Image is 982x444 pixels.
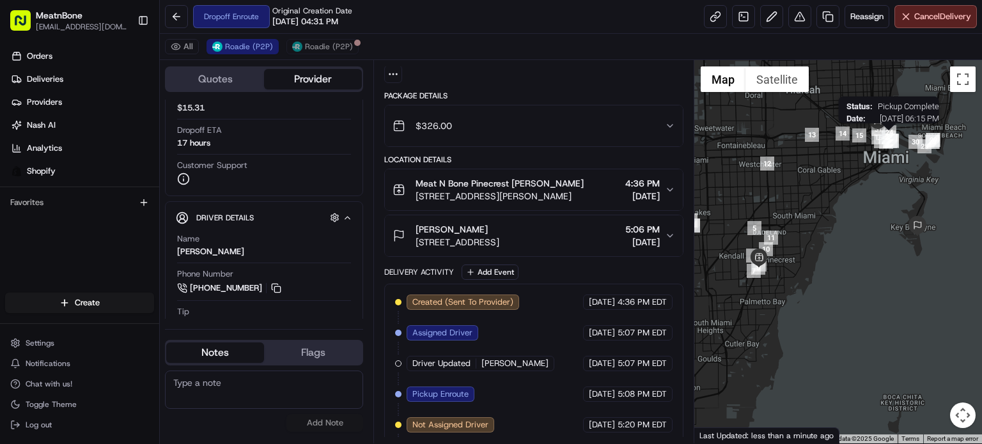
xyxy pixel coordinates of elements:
button: Meat N Bone Pinecrest [PERSON_NAME][STREET_ADDRESS][PERSON_NAME]4:36 PM[DATE] [385,169,683,210]
div: 24 [882,125,896,139]
button: Map camera controls [950,402,976,428]
div: Package Details [384,91,683,101]
div: 17 hours [177,137,210,149]
div: 21 [885,134,899,148]
button: Flags [264,342,362,363]
span: [DATE] 04:31 PM [272,16,338,27]
span: Name [177,233,199,245]
a: Shopify [5,161,159,181]
div: 17 [874,134,888,148]
button: Provider [264,69,362,89]
img: roadie-logo-v2.jpg [292,42,302,52]
span: [DATE] [146,197,172,208]
span: Deliveries [27,73,63,85]
span: Phone Number [177,268,233,280]
span: Original Creation Date [272,6,352,16]
div: 8 [751,261,765,275]
a: Powered byPylon [90,316,155,326]
div: 22 [884,134,898,148]
span: [DATE] [589,419,615,431]
span: 5:07 PM EDT [618,358,667,369]
button: Roadie (P2P) [207,39,279,54]
span: Roadie (P2P) [305,42,353,52]
img: Wisdom Oko [13,220,33,245]
button: Add Event [462,264,518,280]
div: Start new chat [58,121,210,134]
img: Wisdom Oko [13,185,33,210]
span: 5:08 PM EDT [618,388,667,400]
div: Delivery Activity [384,267,454,277]
span: Wisdom [PERSON_NAME] [40,232,136,242]
button: $326.00 [385,105,683,146]
button: [PERSON_NAME][STREET_ADDRESS]5:06 PM[DATE] [385,215,683,256]
span: Create [75,297,100,309]
a: Open this area in Google Maps (opens a new window) [698,427,740,443]
span: Dropoff ETA [177,125,222,136]
span: Toggle Theme [26,399,77,410]
div: 11 [764,231,778,245]
button: Settings [5,334,154,352]
a: Nash AI [5,115,159,135]
span: Status : [846,102,872,111]
span: [DATE] 06:15 PM [870,114,939,123]
a: 💻API Documentation [103,280,210,303]
div: [PERSON_NAME] [177,246,244,257]
img: Google [698,427,740,443]
div: 5 [747,221,761,235]
span: • [139,197,143,208]
button: MeatnBone [36,9,82,22]
span: Chat with us! [26,379,72,389]
span: Nash AI [27,119,56,131]
img: 1736555255976-a54dd68f-1ca7-489b-9aae-adbdc363a1c4 [26,198,36,208]
button: Start new chat [217,125,233,141]
button: Notifications [5,355,154,372]
span: 5:07 PM EDT [618,327,667,339]
button: Log out [5,416,154,434]
div: 10 [759,242,773,256]
span: Wisdom [PERSON_NAME] [40,197,136,208]
button: CancelDelivery [894,5,977,28]
div: 14 [836,126,850,141]
span: [DATE] [146,232,172,242]
button: MeatnBone[EMAIL_ADDRESS][DOMAIN_NAME] [5,5,132,36]
span: [PERSON_NAME] [481,358,549,369]
span: [PHONE_NUMBER] [190,282,262,293]
span: Cancel Delivery [914,11,971,22]
div: 15 [852,128,866,142]
span: Analytics [27,142,62,154]
span: [STREET_ADDRESS] [416,236,499,249]
span: Meat N Bone Pinecrest [PERSON_NAME] [416,177,584,190]
div: 29 [926,133,940,147]
div: 26 [926,133,940,147]
button: Roadie (P2P) [286,39,359,54]
button: Show satellite imagery [745,66,809,92]
span: Settings [26,338,54,348]
div: 12 [760,157,774,171]
button: Reassign [845,5,889,28]
a: Report a map error [927,435,978,442]
span: Date : [846,114,865,123]
span: [PERSON_NAME] [416,223,488,236]
img: 8571987876998_91fb9ceb93ad5c398215_72.jpg [27,121,50,144]
a: Providers [5,92,159,112]
div: Past conversations [13,165,86,176]
div: 18 [879,135,893,149]
span: Notifications [26,358,70,369]
span: Driver Updated [412,358,471,369]
span: 5:20 PM EDT [618,419,667,431]
button: Notes [166,342,264,363]
div: 23 [882,130,896,144]
span: Log out [26,420,52,430]
span: Roadie (P2P) [225,42,273,52]
span: Knowledge Base [26,285,98,298]
div: Location Details [384,155,683,165]
div: 2 [683,213,698,227]
a: Analytics [5,138,159,158]
div: 📗 [13,286,23,296]
span: Orders [27,50,52,62]
span: [DATE] [625,236,660,249]
p: Welcome 👋 [13,50,233,71]
span: API Documentation [121,285,205,298]
img: 1736555255976-a54dd68f-1ca7-489b-9aae-adbdc363a1c4 [26,233,36,243]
